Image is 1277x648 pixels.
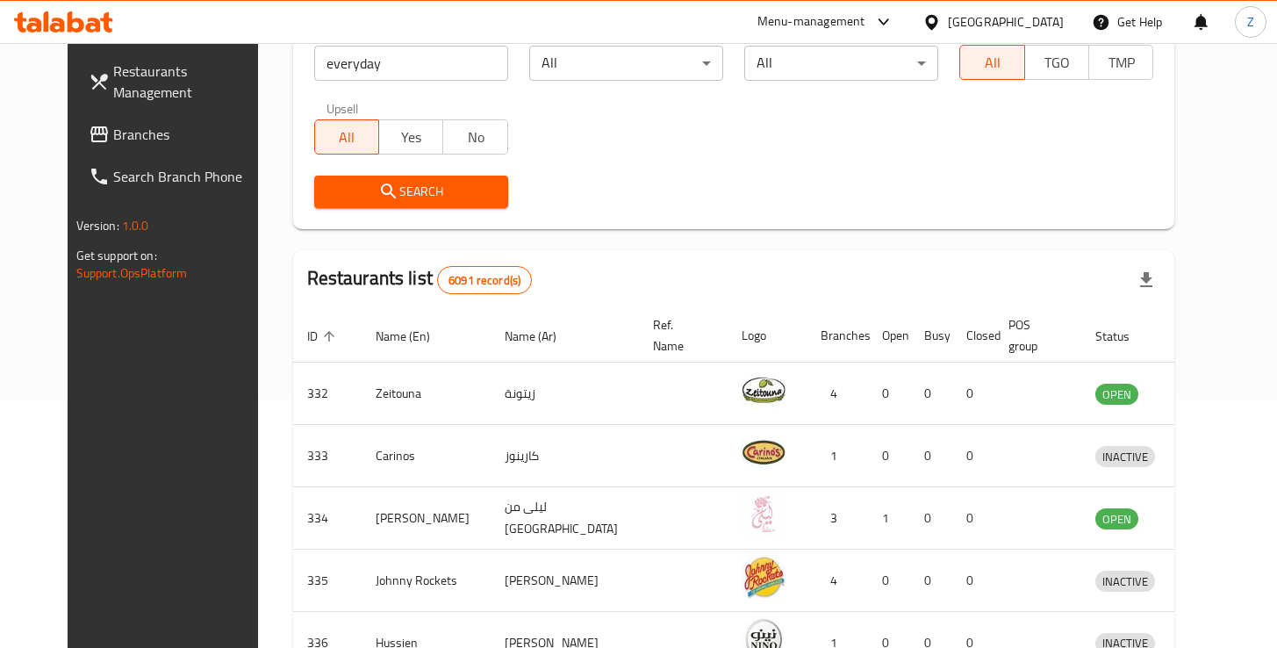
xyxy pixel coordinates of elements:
[362,550,491,612] td: Johnny Rockets
[744,46,938,81] div: All
[653,314,707,356] span: Ref. Name
[314,46,508,81] input: Search for restaurant name or ID..
[491,550,639,612] td: [PERSON_NAME]
[1095,508,1138,529] div: OPEN
[113,166,267,187] span: Search Branch Phone
[959,45,1024,80] button: All
[113,124,267,145] span: Branches
[868,363,910,425] td: 0
[728,309,807,363] th: Logo
[742,430,786,474] img: Carinos
[952,309,994,363] th: Closed
[491,487,639,550] td: ليلى من [GEOGRAPHIC_DATA]
[362,425,491,487] td: Carinos
[505,326,579,347] span: Name (Ar)
[868,309,910,363] th: Open
[910,309,952,363] th: Busy
[910,550,952,612] td: 0
[952,363,994,425] td: 0
[1032,50,1082,76] span: TGO
[1095,384,1138,405] div: OPEN
[807,487,868,550] td: 3
[868,487,910,550] td: 1
[1095,326,1152,347] span: Status
[1096,50,1146,76] span: TMP
[967,50,1017,76] span: All
[378,119,443,155] button: Yes
[742,368,786,412] img: Zeitouna
[75,50,281,113] a: Restaurants Management
[328,181,494,203] span: Search
[807,550,868,612] td: 4
[868,550,910,612] td: 0
[76,214,119,237] span: Version:
[742,493,786,536] img: Leila Min Lebnan
[529,46,723,81] div: All
[293,487,362,550] td: 334
[948,12,1064,32] div: [GEOGRAPHIC_DATA]
[952,425,994,487] td: 0
[113,61,267,103] span: Restaurants Management
[1095,509,1138,529] span: OPEN
[307,326,341,347] span: ID
[362,363,491,425] td: Zeitouna
[307,265,533,294] h2: Restaurants list
[293,425,362,487] td: 333
[491,363,639,425] td: زيتونة
[314,176,508,208] button: Search
[122,214,149,237] span: 1.0.0
[75,113,281,155] a: Branches
[952,550,994,612] td: 0
[491,425,639,487] td: كارينوز
[314,119,379,155] button: All
[450,125,500,150] span: No
[75,155,281,198] a: Search Branch Phone
[76,244,157,267] span: Get support on:
[293,550,362,612] td: 335
[910,487,952,550] td: 0
[386,125,436,150] span: Yes
[757,11,865,32] div: Menu-management
[1095,385,1138,405] span: OPEN
[293,363,362,425] td: 332
[1095,446,1155,467] div: INACTIVE
[807,363,868,425] td: 4
[742,555,786,599] img: Johnny Rockets
[910,363,952,425] td: 0
[807,425,868,487] td: 1
[1088,45,1153,80] button: TMP
[807,309,868,363] th: Branches
[326,102,359,114] label: Upsell
[437,266,532,294] div: Total records count
[1247,12,1254,32] span: Z
[1095,572,1155,592] span: INACTIVE
[438,272,531,289] span: 6091 record(s)
[1125,259,1167,301] div: Export file
[1024,45,1089,80] button: TGO
[1095,447,1155,467] span: INACTIVE
[868,425,910,487] td: 0
[442,119,507,155] button: No
[910,425,952,487] td: 0
[376,326,453,347] span: Name (En)
[1095,571,1155,592] div: INACTIVE
[76,262,188,284] a: Support.OpsPlatform
[362,487,491,550] td: [PERSON_NAME]
[322,125,372,150] span: All
[952,487,994,550] td: 0
[1008,314,1060,356] span: POS group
